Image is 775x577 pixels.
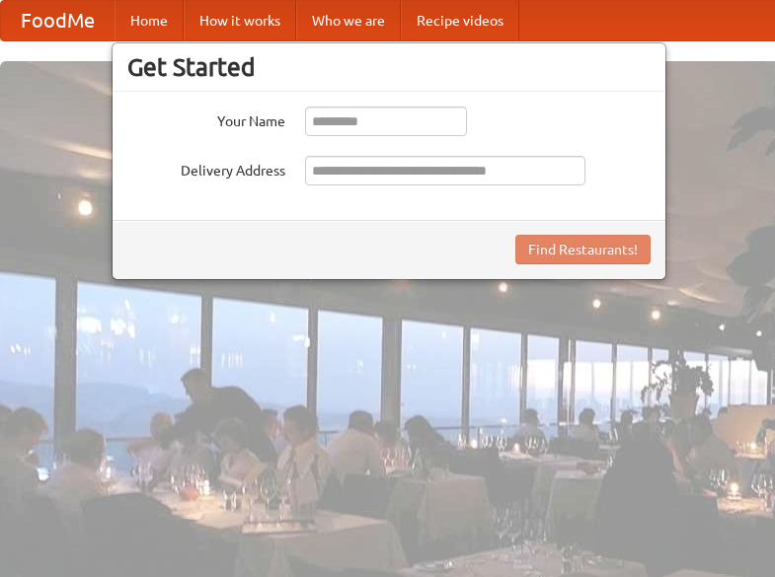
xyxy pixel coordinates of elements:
[115,1,184,40] a: Home
[296,1,401,40] a: Who we are
[127,156,285,180] label: Delivery Address
[127,52,651,82] h3: Get Started
[515,235,651,264] button: Find Restaurants!
[184,1,296,40] a: How it works
[401,1,519,40] a: Recipe videos
[127,107,285,131] label: Your Name
[1,1,115,40] a: FoodMe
